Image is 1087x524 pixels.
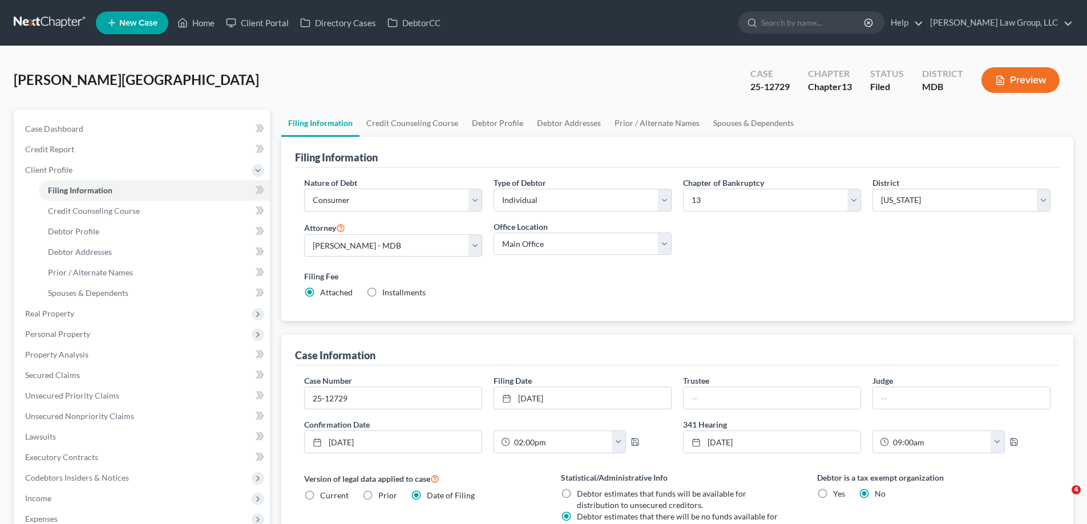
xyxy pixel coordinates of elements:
a: [DATE] [305,431,482,453]
label: Filing Fee [304,270,1050,282]
a: Credit Counseling Course [359,109,465,137]
a: Prior / Alternate Names [39,262,270,283]
a: Directory Cases [294,13,382,33]
label: Debtor is a tax exempt organization [817,472,1050,484]
a: Credit Report [16,139,270,160]
span: Yes [833,489,845,498]
label: Confirmation Date [298,419,677,430]
span: Executory Contracts [25,452,98,462]
a: Executory Contracts [16,447,270,468]
span: Current [320,490,349,500]
a: Property Analysis [16,344,270,365]
span: 13 [842,81,852,92]
a: Debtor Profile [465,109,530,137]
div: Chapter [808,67,852,80]
a: [PERSON_NAME] Law Group, LLC [924,13,1073,33]
span: Case Dashboard [25,124,83,133]
div: 25-12729 [750,80,790,94]
a: Prior / Alternate Names [608,109,706,137]
div: MDB [922,80,963,94]
span: Unsecured Priority Claims [25,391,119,400]
label: 341 Hearing [677,419,1056,430]
a: Secured Claims [16,365,270,385]
a: [DATE] [684,431,860,453]
span: No [875,489,886,498]
div: Status [870,67,904,80]
input: -- : -- [510,431,612,453]
span: Expenses [25,514,58,523]
span: Personal Property [25,329,90,339]
a: Spouses & Dependents [39,283,270,303]
a: Client Portal [220,13,294,33]
span: Client Profile [25,165,72,174]
span: Installments [382,287,426,297]
a: Filing Information [39,180,270,201]
span: Debtor Addresses [48,247,112,257]
input: -- : -- [889,431,991,453]
a: Debtor Profile [39,221,270,242]
span: Prior / Alternate Names [48,267,133,277]
label: Case Number [304,375,352,387]
label: Statistical/Administrative Info [561,472,794,484]
span: Codebtors Insiders & Notices [25,473,129,482]
a: Debtor Addresses [530,109,608,137]
span: Credit Report [25,144,74,154]
span: Spouses & Dependents [48,288,128,298]
iframe: Intercom live chat [1048,485,1076,513]
label: District [872,177,899,189]
label: Filing Date [494,375,532,387]
a: Filing Information [281,109,359,137]
span: Debtor Profile [48,226,99,236]
a: DebtorCC [382,13,446,33]
input: -- [873,387,1050,409]
span: Prior [378,490,397,500]
input: -- [684,387,860,409]
a: Help [885,13,923,33]
label: Chapter of Bankruptcy [683,177,764,189]
label: Judge [872,375,893,387]
span: Secured Claims [25,370,80,380]
span: Debtor estimates that funds will be available for distribution to unsecured creditors. [577,489,746,510]
label: Version of legal data applied to case [304,472,538,485]
a: Unsecured Nonpriority Claims [16,406,270,426]
label: Attorney [304,221,345,234]
a: Unsecured Priority Claims [16,385,270,406]
span: Income [25,493,51,503]
span: [PERSON_NAME][GEOGRAPHIC_DATA] [14,71,259,88]
span: Property Analysis [25,350,88,359]
span: Real Property [25,308,74,318]
label: Type of Debtor [494,177,546,189]
span: Credit Counseling Course [48,206,140,216]
div: Case [750,67,790,80]
span: New Case [119,19,157,27]
a: Credit Counseling Course [39,201,270,221]
a: Case Dashboard [16,119,270,139]
label: Nature of Debt [304,177,357,189]
div: Chapter [808,80,852,94]
label: Office Location [494,221,548,233]
a: [DATE] [494,387,671,409]
div: Filing Information [295,151,378,164]
div: District [922,67,963,80]
span: Lawsuits [25,432,56,441]
button: Preview [981,67,1060,93]
div: Case Information [295,348,375,362]
label: Trustee [683,375,709,387]
div: Filed [870,80,904,94]
a: Home [172,13,220,33]
span: Date of Filing [427,490,475,500]
a: Debtor Addresses [39,242,270,262]
input: Search by name... [761,12,866,33]
input: Enter case number... [305,387,482,409]
span: Unsecured Nonpriority Claims [25,411,134,421]
span: Filing Information [48,185,112,195]
a: Lawsuits [16,426,270,447]
a: Spouses & Dependents [706,109,801,137]
span: 4 [1072,485,1081,494]
span: Attached [320,287,353,297]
